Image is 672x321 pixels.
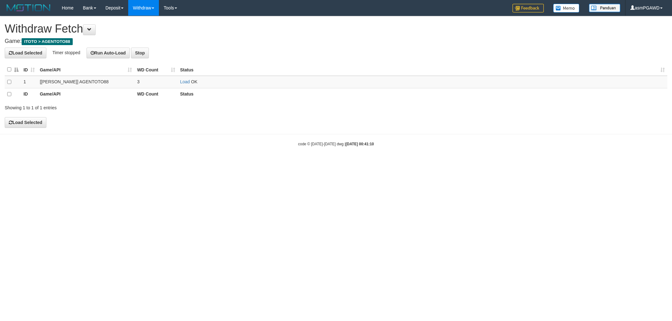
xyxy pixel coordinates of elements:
th: WD Count [134,88,177,100]
td: [[PERSON_NAME]] AGENTOTO88 [37,76,134,88]
td: 1 [21,76,37,88]
span: ITOTO > AGENTOTO88 [22,38,73,45]
th: WD Count: activate to sort column ascending [134,64,177,76]
button: Run Auto-Load [87,48,130,58]
small: code © [DATE]-[DATE] dwg | [298,142,374,146]
img: MOTION_logo.png [5,3,52,13]
span: Timer stopped [52,50,80,55]
th: ID [21,88,37,100]
h1: Withdraw Fetch [5,23,667,35]
th: Game/API: activate to sort column ascending [37,64,134,76]
img: Button%20Memo.svg [553,4,580,13]
th: Status: activate to sort column ascending [178,64,668,76]
th: Game/API [37,88,134,100]
span: OK [191,79,197,84]
th: Status [178,88,668,100]
button: Stop [131,48,149,58]
strong: [DATE] 00:41:10 [346,142,374,146]
img: panduan.png [589,4,620,12]
img: Feedback.jpg [512,4,544,13]
button: Load Selected [5,48,46,58]
a: Load [180,79,190,84]
div: Showing 1 to 1 of 1 entries [5,102,275,111]
th: ID: activate to sort column ascending [21,64,37,76]
h4: Game: [5,38,667,44]
button: Load Selected [5,117,46,128]
span: 3 [137,79,139,84]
